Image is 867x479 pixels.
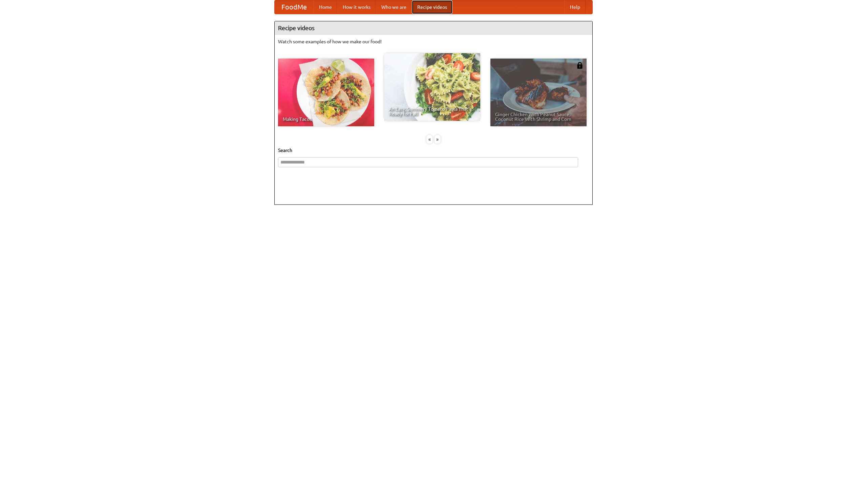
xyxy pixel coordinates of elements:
a: Who we are [376,0,412,14]
div: » [435,135,441,144]
span: An Easy, Summery Tomato Pasta That's Ready for Fall [389,107,475,116]
div: « [426,135,432,144]
a: FoodMe [275,0,314,14]
h5: Search [278,147,589,154]
img: 483408.png [576,62,583,69]
a: Home [314,0,337,14]
a: Help [565,0,586,14]
span: Making Tacos [283,117,369,122]
a: Making Tacos [278,59,374,126]
a: An Easy, Summery Tomato Pasta That's Ready for Fall [384,53,480,121]
a: Recipe videos [412,0,452,14]
h4: Recipe videos [275,21,592,35]
p: Watch some examples of how we make our food! [278,38,589,45]
a: How it works [337,0,376,14]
